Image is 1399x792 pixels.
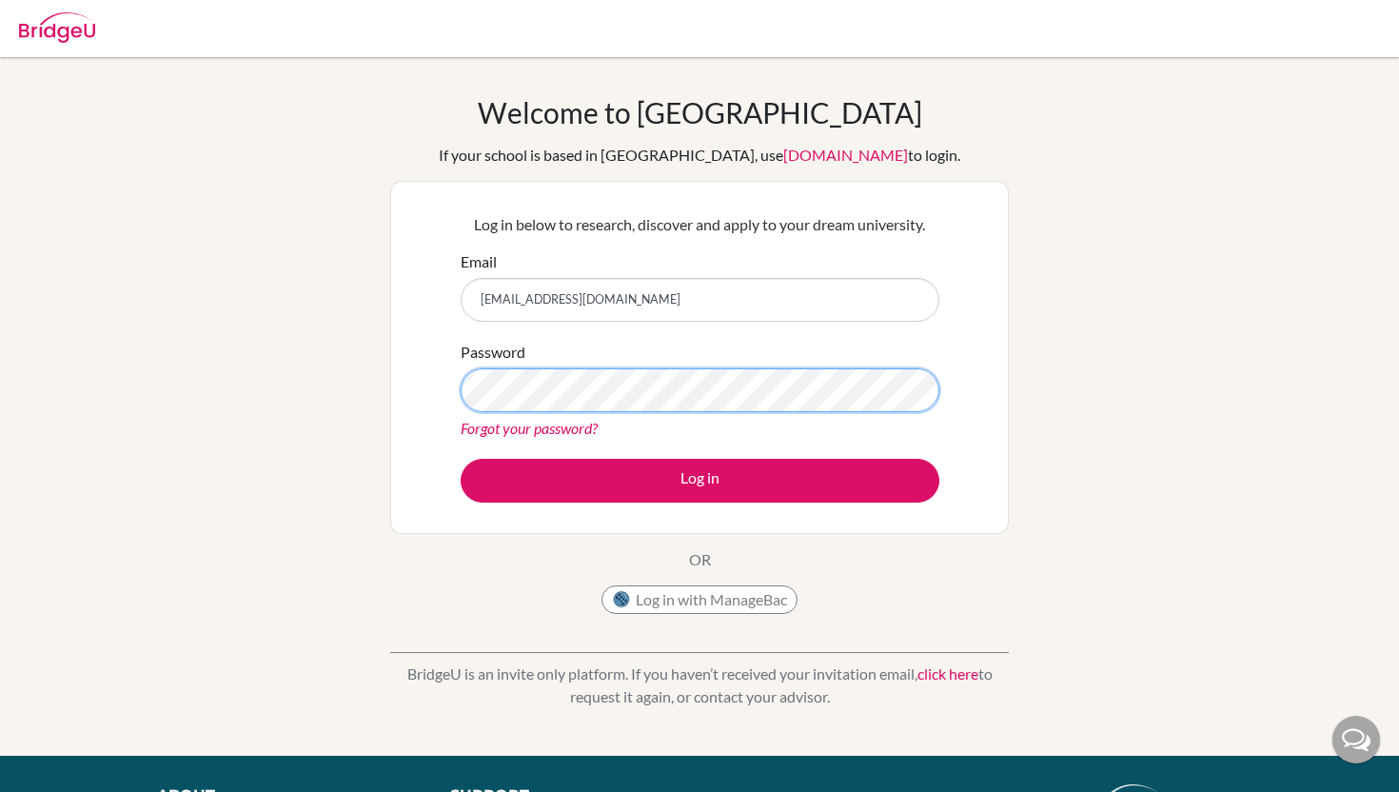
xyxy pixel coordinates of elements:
[461,459,939,503] button: Log in
[19,12,95,43] img: Bridge-U
[390,663,1009,708] p: BridgeU is an invite only platform. If you haven’t received your invitation email, to request it ...
[478,95,922,129] h1: Welcome to [GEOGRAPHIC_DATA]
[461,341,525,364] label: Password
[461,213,939,236] p: Log in below to research, discover and apply to your dream university.
[461,419,598,437] a: Forgot your password?
[689,548,711,571] p: OR
[44,13,83,30] span: Help
[917,664,978,683] a: click here
[439,144,960,167] div: If your school is based in [GEOGRAPHIC_DATA], use to login.
[783,146,908,164] a: [DOMAIN_NAME]
[461,250,497,273] label: Email
[601,585,798,614] button: Log in with ManageBac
